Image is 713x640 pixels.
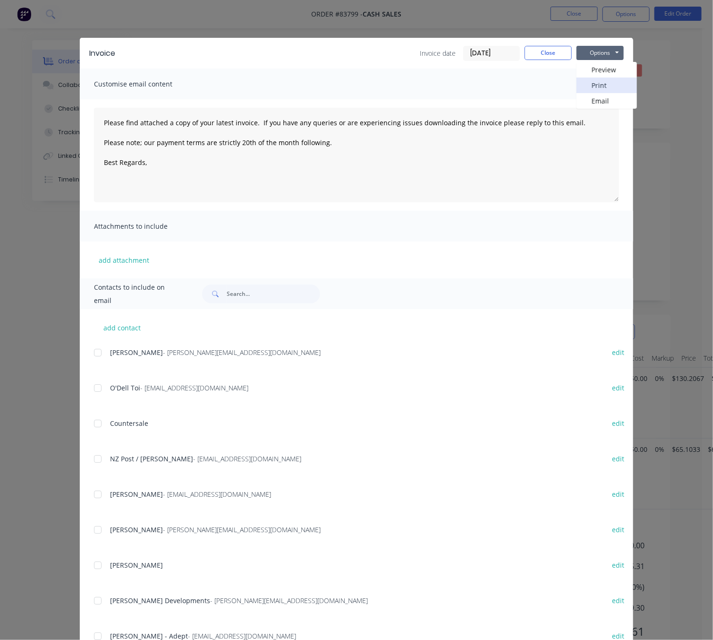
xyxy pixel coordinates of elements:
[607,346,630,359] button: edit
[577,93,637,109] button: Email
[607,452,630,465] button: edit
[607,523,630,536] button: edit
[110,561,163,570] span: [PERSON_NAME]
[94,78,198,91] span: Customise email content
[193,454,301,463] span: - [EMAIL_ADDRESS][DOMAIN_NAME]
[110,596,210,605] span: [PERSON_NAME] Developments
[607,488,630,501] button: edit
[210,596,368,605] span: - [PERSON_NAME][EMAIL_ADDRESS][DOMAIN_NAME]
[110,383,140,392] span: O'Dell Toi
[110,419,148,428] span: Countersale
[163,525,321,534] span: - [PERSON_NAME][EMAIL_ADDRESS][DOMAIN_NAME]
[577,62,637,78] button: Preview
[420,48,456,58] span: Invoice date
[140,383,248,392] span: - [EMAIL_ADDRESS][DOMAIN_NAME]
[94,253,154,267] button: add attachment
[577,78,637,93] button: Print
[94,320,151,335] button: add contact
[607,381,630,394] button: edit
[94,281,178,307] span: Contacts to include on email
[607,417,630,430] button: edit
[525,46,572,60] button: Close
[607,559,630,571] button: edit
[94,220,198,233] span: Attachments to include
[577,46,624,60] button: Options
[110,525,163,534] span: [PERSON_NAME]
[94,108,619,202] textarea: Please find attached a copy of your latest invoice. If you have any queries or are experiencing i...
[163,490,271,499] span: - [EMAIL_ADDRESS][DOMAIN_NAME]
[163,348,321,357] span: - [PERSON_NAME][EMAIL_ADDRESS][DOMAIN_NAME]
[110,348,163,357] span: [PERSON_NAME]
[227,285,320,303] input: Search...
[110,454,193,463] span: NZ Post / [PERSON_NAME]
[607,594,630,607] button: edit
[110,490,163,499] span: [PERSON_NAME]
[89,48,115,59] div: Invoice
